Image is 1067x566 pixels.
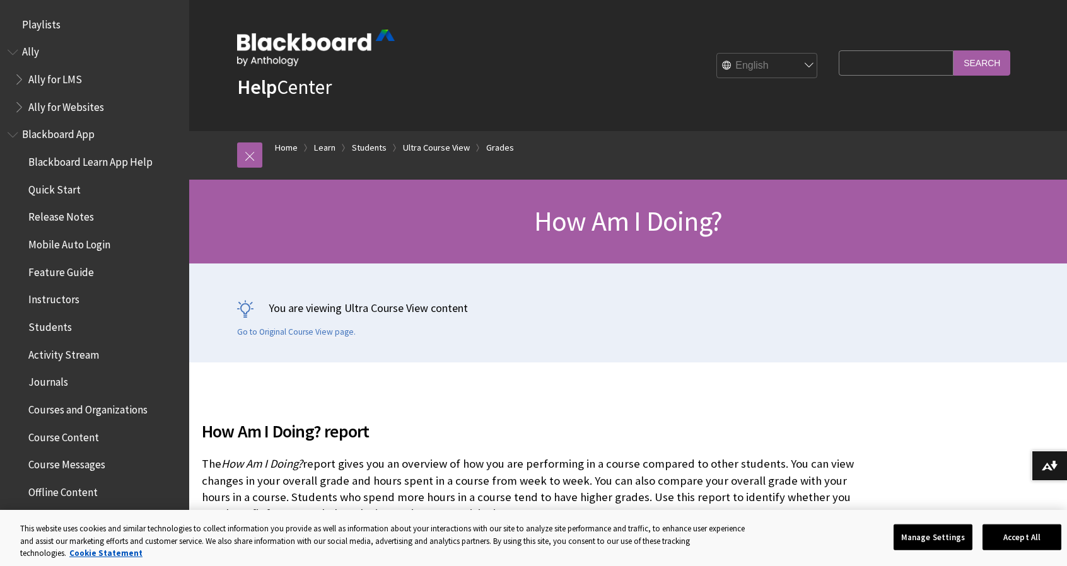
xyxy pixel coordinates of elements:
[22,124,95,141] span: Blackboard App
[20,523,747,560] div: This website uses cookies and similar technologies to collect information you provide as well as ...
[28,316,72,333] span: Students
[69,548,143,558] a: More information about your privacy, opens in a new tab
[8,42,182,118] nav: Book outline for Anthology Ally Help
[953,50,1010,75] input: Search
[28,69,82,86] span: Ally for LMS
[28,151,153,168] span: Blackboard Learn App Help
[28,344,99,361] span: Activity Stream
[28,262,94,279] span: Feature Guide
[28,399,148,416] span: Courses and Organizations
[202,418,868,444] span: How Am I Doing? report
[314,140,335,156] a: Learn
[28,372,68,389] span: Journals
[486,140,514,156] a: Grades
[717,54,818,79] select: Site Language Selector
[28,234,110,251] span: Mobile Auto Login
[28,179,81,196] span: Quick Start
[202,456,868,522] p: The report gives you an overview of how you are performing in a course compared to other students...
[28,454,105,471] span: Course Messages
[28,427,99,444] span: Course Content
[221,456,303,471] span: How Am I Doing?
[28,509,103,526] span: Announcements
[894,524,972,550] button: Manage Settings
[8,14,182,35] nav: Book outline for Playlists
[237,300,1019,316] p: You are viewing Ultra Course View content
[237,74,332,100] a: HelpCenter
[22,42,39,59] span: Ally
[237,74,277,100] strong: Help
[237,326,356,338] a: Go to Original Course View page.
[403,140,470,156] a: Ultra Course View
[28,207,94,224] span: Release Notes
[237,30,395,66] img: Blackboard by Anthology
[352,140,387,156] a: Students
[28,289,79,306] span: Instructors
[275,140,298,156] a: Home
[28,482,98,499] span: Offline Content
[534,204,722,238] span: How Am I Doing?
[982,524,1061,550] button: Accept All
[22,14,61,31] span: Playlists
[28,96,104,113] span: Ally for Websites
